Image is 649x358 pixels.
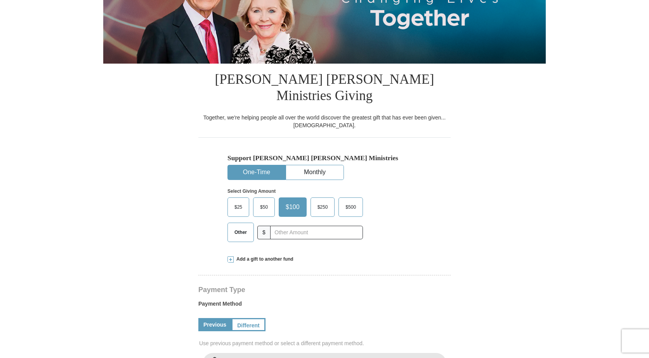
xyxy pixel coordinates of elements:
[314,201,332,213] span: $250
[256,201,272,213] span: $50
[257,226,271,239] span: $
[199,339,451,347] span: Use previous payment method or select a different payment method.
[231,227,251,238] span: Other
[342,201,360,213] span: $500
[198,64,451,114] h1: [PERSON_NAME] [PERSON_NAME] Ministries Giving
[286,165,344,180] button: Monthly
[282,201,304,213] span: $100
[234,256,293,263] span: Add a gift to another fund
[231,318,265,331] a: Different
[198,287,451,293] h4: Payment Type
[231,201,246,213] span: $25
[227,189,276,194] strong: Select Giving Amount
[198,318,231,331] a: Previous
[198,300,451,311] label: Payment Method
[227,154,422,162] h5: Support [PERSON_NAME] [PERSON_NAME] Ministries
[270,226,363,239] input: Other Amount
[228,165,285,180] button: One-Time
[198,114,451,129] div: Together, we're helping people all over the world discover the greatest gift that has ever been g...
